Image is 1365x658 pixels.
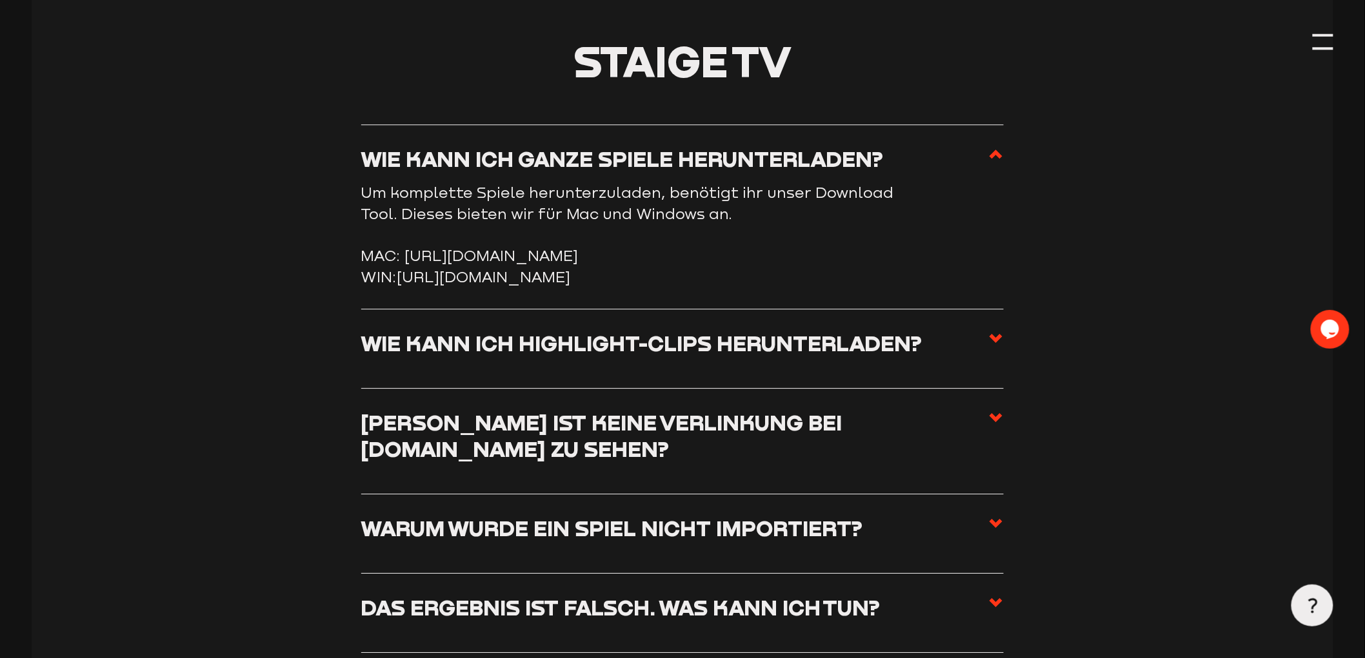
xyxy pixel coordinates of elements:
[361,246,1004,267] li: MAC: [URL][DOMAIN_NAME]
[573,35,792,87] span: Staige TV
[361,182,910,224] p: Um komplette Spiele herunterzuladen, benötigt ihr unser Download Tool. Dieses bieten wir für Mac ...
[361,146,884,172] h3: Wie kann ich ganze Spiele herunterladen?
[361,409,989,461] h3: [PERSON_NAME] ist keine Verlinkung bei [DOMAIN_NAME] zu sehen?
[361,594,881,621] h3: Das Ergebnis ist falsch. Was kann ich tun?
[361,267,1004,288] li: WIN:
[361,515,863,541] h3: Warum wurde ein Spiel nicht importiert?
[397,268,571,285] a: [URL][DOMAIN_NAME]
[361,330,922,356] h3: Wie kann ich Highlight-Clips herunterladen?
[1311,310,1352,349] iframe: chat widget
